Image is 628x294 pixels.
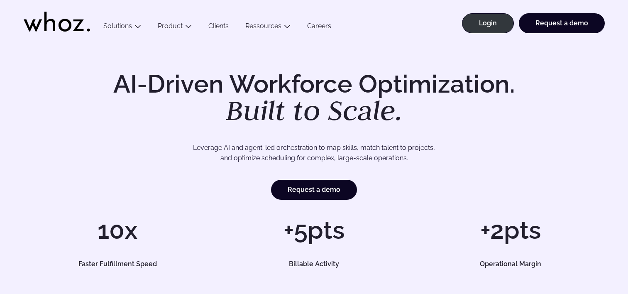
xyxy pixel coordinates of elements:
em: Built to Scale. [226,92,403,128]
h1: +2pts [416,218,604,243]
a: Ressources [245,22,281,30]
h1: +5pts [220,218,408,243]
h5: Operational Margin [426,261,595,267]
button: Solutions [95,22,149,33]
h1: AI-Driven Workforce Optimization. [102,71,527,125]
p: Leverage AI and agent-led orchestration to map skills, match talent to projects, and optimize sch... [53,142,576,164]
iframe: Chatbot [573,239,616,282]
button: Ressources [237,22,299,33]
button: Product [149,22,200,33]
a: Careers [299,22,340,33]
h5: Billable Activity [230,261,399,267]
a: Request a demo [271,180,357,200]
a: Request a demo [519,13,605,33]
a: Clients [200,22,237,33]
h5: Faster Fulfillment Speed [33,261,202,267]
h1: 10x [24,218,212,243]
a: Product [158,22,183,30]
a: Login [462,13,514,33]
